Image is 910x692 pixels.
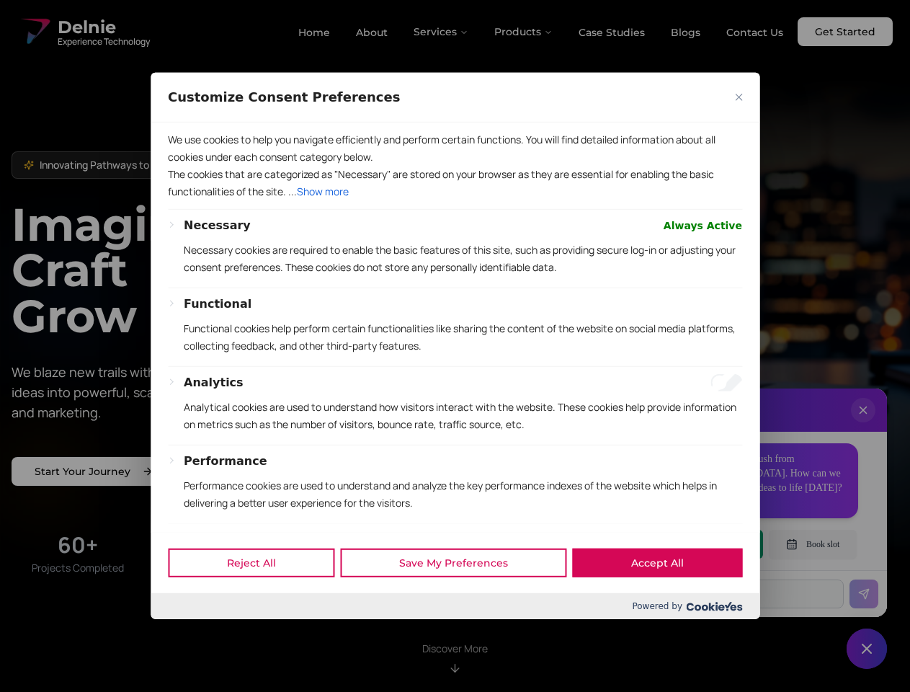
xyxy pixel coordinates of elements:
[664,217,742,234] span: Always Active
[340,549,566,577] button: Save My Preferences
[168,89,400,106] span: Customize Consent Preferences
[184,477,742,512] p: Performance cookies are used to understand and analyze the key performance indexes of the website...
[297,183,349,200] button: Show more
[168,131,742,166] p: We use cookies to help you navigate efficiently and perform certain functions. You will find deta...
[686,602,742,611] img: Cookieyes logo
[184,399,742,433] p: Analytical cookies are used to understand how visitors interact with the website. These cookies h...
[184,320,742,355] p: Functional cookies help perform certain functionalities like sharing the content of the website o...
[184,296,251,313] button: Functional
[184,241,742,276] p: Necessary cookies are required to enable the basic features of this site, such as providing secur...
[168,549,334,577] button: Reject All
[710,374,742,391] input: Enable Analytics
[151,593,759,619] div: Powered by
[184,374,244,391] button: Analytics
[184,453,267,470] button: Performance
[184,217,251,234] button: Necessary
[572,549,742,577] button: Accept All
[735,94,742,101] img: Close
[168,166,742,200] p: The cookies that are categorized as "Necessary" are stored on your browser as they are essential ...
